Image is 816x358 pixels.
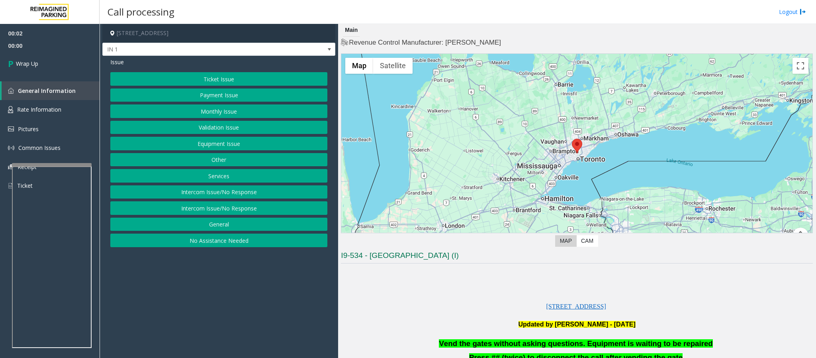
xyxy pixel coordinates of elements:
span: IN 1 [103,43,289,56]
img: 'icon' [8,88,14,94]
button: No Assistance Needed [110,234,327,247]
h4: [STREET_ADDRESS] [102,24,335,43]
img: logout [800,8,806,16]
h3: Call processing [104,2,178,22]
a: [STREET_ADDRESS] [546,303,606,310]
button: Show satellite imagery [373,58,413,74]
b: Updated by [PERSON_NAME] - [DATE] [519,321,636,328]
div: 2200 Yonge Street, Toronto, ON [572,139,582,153]
img: 'icon' [8,126,14,132]
button: Services [110,169,327,183]
img: 'icon' [8,106,13,113]
span: Issue [110,58,124,66]
button: Payment Issue [110,89,327,102]
h4: Revenue Control Manufacturer: [PERSON_NAME] [341,38,813,47]
a: Logout [779,8,806,16]
h3: I9-534 - [GEOGRAPHIC_DATA] (I) [341,250,813,264]
span: Rate Information [17,106,61,113]
button: General [110,218,327,231]
span: Wrap Up [16,59,38,68]
span: General Information [18,87,76,94]
span: Pictures [18,125,39,133]
div: Main [343,24,360,37]
span: Vend the gates without asking questions. Equipment is waiting to be repaired [439,339,712,348]
button: Intercom Issue/No Response [110,201,327,215]
button: Equipment Issue [110,137,327,150]
span: Common Issues [18,144,61,151]
button: Ticket Issue [110,72,327,86]
button: Intercom Issue/No Response [110,185,327,199]
button: Map camera controls [793,228,808,244]
label: CAM [576,235,598,247]
a: General Information [2,81,100,100]
img: 'icon' [8,145,14,151]
button: Monthly Issue [110,104,327,118]
button: Toggle fullscreen view [793,58,808,74]
button: Other [110,153,327,167]
button: Validation Issue [110,121,327,134]
button: Show street map [345,58,373,74]
img: 'icon' [8,164,14,169]
label: Map [555,235,577,247]
img: 'icon' [8,182,13,189]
